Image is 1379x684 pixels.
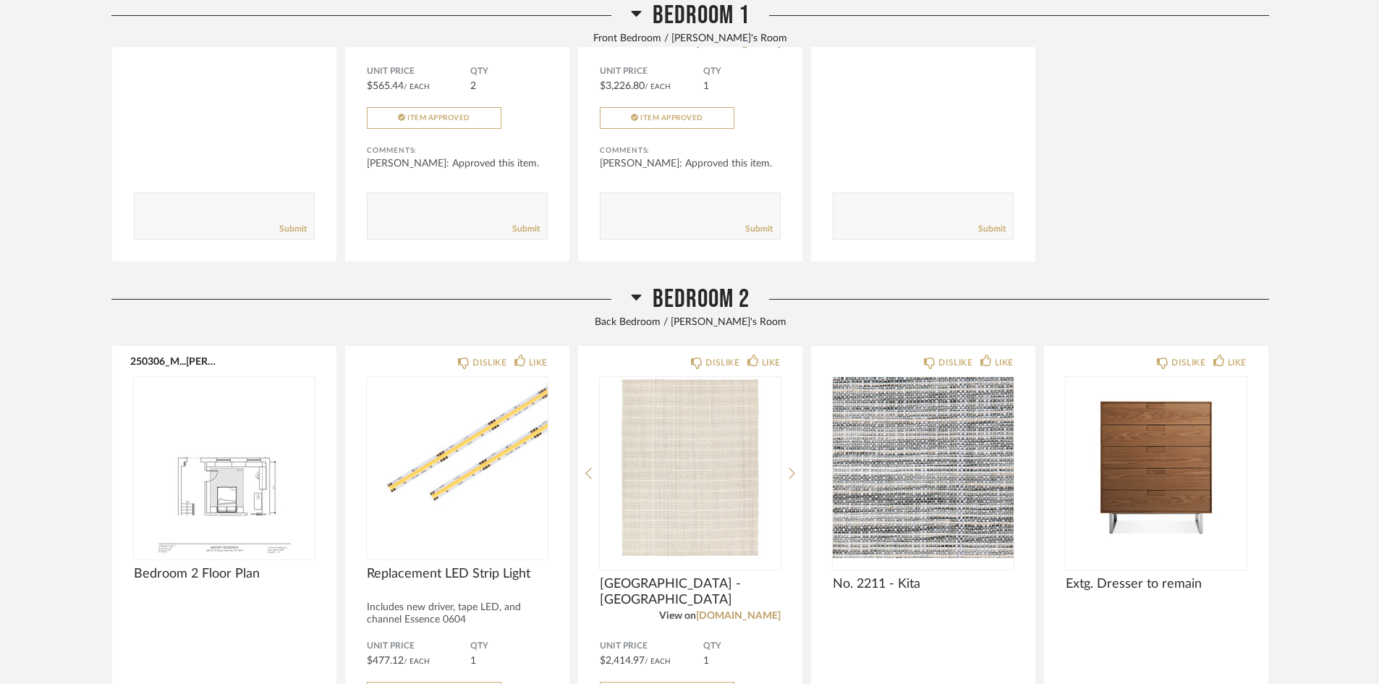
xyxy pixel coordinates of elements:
[600,656,645,666] span: $2,414.97
[407,114,470,122] span: Item Approved
[1171,355,1205,370] div: DISLIKE
[645,83,671,90] span: / Each
[470,656,476,666] span: 1
[600,156,781,171] div: [PERSON_NAME]: Approved this item.
[600,576,781,608] span: [GEOGRAPHIC_DATA] - [GEOGRAPHIC_DATA]
[995,355,1014,370] div: LIKE
[600,107,734,129] button: Item Approved
[134,377,315,558] img: undefined
[645,658,671,665] span: / Each
[703,81,709,91] span: 1
[833,576,1014,592] span: No. 2211 - Kita
[640,114,703,122] span: Item Approved
[111,315,1269,331] div: Back Bedroom / [PERSON_NAME]'s Room
[367,377,548,558] img: undefined
[762,355,781,370] div: LIKE
[600,66,703,77] span: Unit Price
[938,355,972,370] div: DISLIKE
[600,641,703,652] span: Unit Price
[1066,377,1247,558] img: undefined
[367,641,470,652] span: Unit Price
[653,284,750,315] span: Bedroom 2
[470,66,548,77] span: QTY
[1066,377,1247,558] div: 0
[367,81,404,91] span: $565.44
[367,143,548,158] div: Comments:
[833,377,1014,558] div: 0
[703,656,709,666] span: 1
[404,83,430,90] span: / Each
[134,566,315,582] span: Bedroom 2 Floor Plan
[367,66,470,77] span: Unit Price
[705,355,739,370] div: DISLIKE
[130,355,221,367] button: 250306_M...[PERSON_NAME] BR2.pdf
[279,223,307,235] a: Submit
[696,611,781,621] a: [DOMAIN_NAME]
[703,641,781,652] span: QTY
[703,66,781,77] span: QTY
[1066,576,1247,592] span: Extg. Dresser to remain
[600,377,781,558] img: undefined
[600,377,781,558] div: 0
[745,223,773,235] a: Submit
[111,31,1269,47] div: Front Bedroom / [PERSON_NAME]'s Room
[470,641,548,652] span: QTY
[367,566,548,582] span: Replacement LED Strip Light
[367,656,404,666] span: $477.12
[529,355,548,370] div: LIKE
[404,658,430,665] span: / Each
[833,377,1014,558] img: undefined
[512,223,540,235] a: Submit
[600,81,645,91] span: $3,226.80
[659,611,696,621] span: View on
[472,355,506,370] div: DISLIKE
[470,81,476,91] span: 2
[367,156,548,171] div: [PERSON_NAME]: Approved this item.
[1228,355,1247,370] div: LIKE
[978,223,1006,235] a: Submit
[367,601,548,626] div: Includes new driver, tape LED, and channel Essence 0604
[600,143,781,158] div: Comments:
[367,107,501,129] button: Item Approved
